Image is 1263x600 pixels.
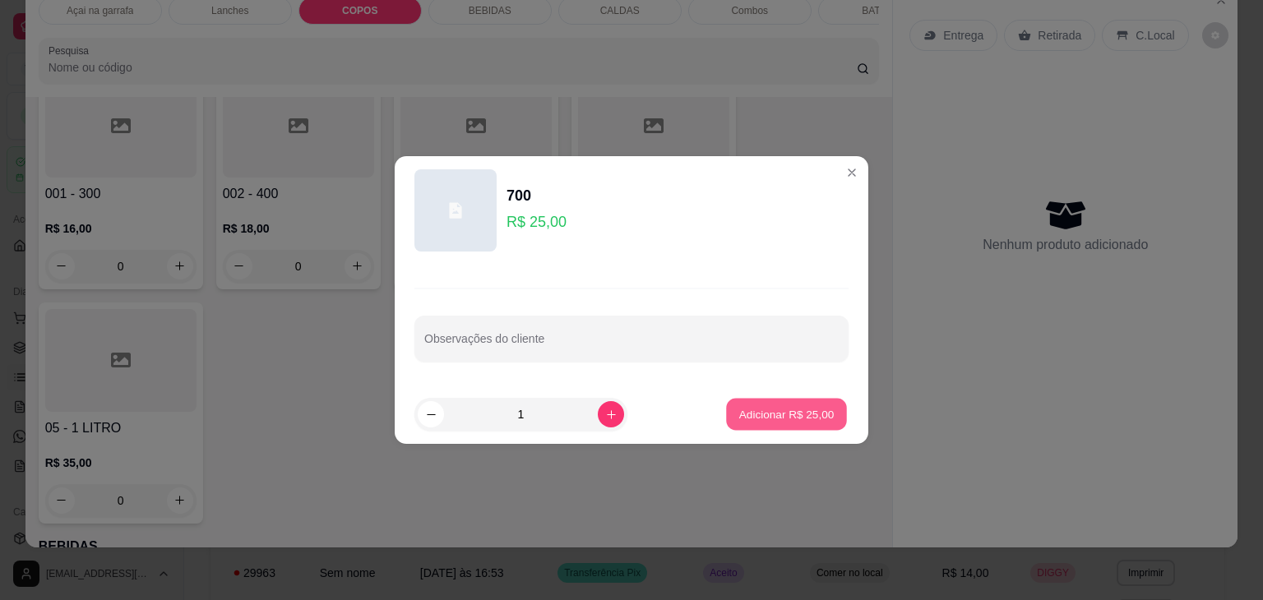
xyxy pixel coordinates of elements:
button: Close [839,159,865,186]
button: decrease-product-quantity [418,401,444,427]
div: 700 [507,184,567,207]
button: increase-product-quantity [598,401,624,427]
input: Observações do cliente [424,337,839,353]
p: Adicionar R$ 25,00 [739,406,835,422]
button: Adicionar R$ 25,00 [726,399,847,431]
p: R$ 25,00 [507,210,567,233]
